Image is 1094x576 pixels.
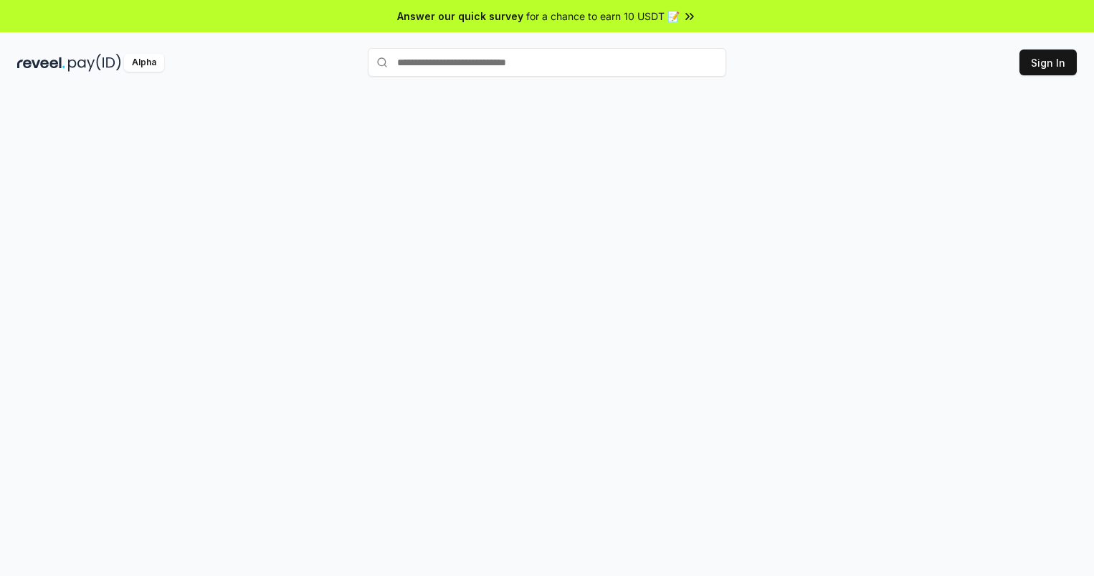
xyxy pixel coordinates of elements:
span: Answer our quick survey [397,9,523,24]
div: Alpha [124,54,164,72]
img: reveel_dark [17,54,65,72]
span: for a chance to earn 10 USDT 📝 [526,9,680,24]
button: Sign In [1019,49,1077,75]
img: pay_id [68,54,121,72]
